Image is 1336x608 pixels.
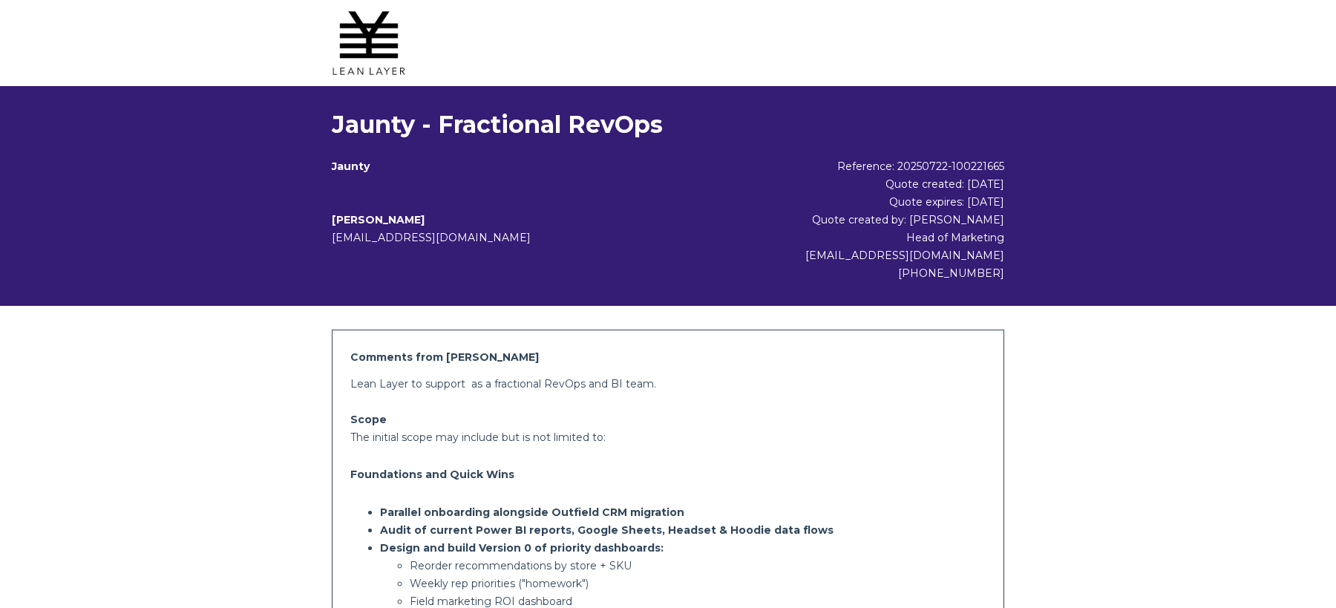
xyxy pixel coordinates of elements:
[410,557,986,575] p: Reorder recommendations by store + SKU
[410,575,986,592] p: Weekly rep priorities ("homework")
[805,213,1004,280] span: Quote created by: [PERSON_NAME] Head of Marketing [EMAIL_ADDRESS][DOMAIN_NAME] [PHONE_NUMBER]
[350,348,986,366] h2: Comments from [PERSON_NAME]
[380,541,664,555] strong: Design and build Version 0 of priority dashboards:
[332,110,1004,140] h1: Jaunty - Fractional RevOps
[380,506,684,519] strong: Parallel onboarding alongside Outfield CRM migration
[350,428,986,446] p: The initial scope may include but is not limited to:
[380,523,834,537] strong: Audit of current Power BI reports, Google Sheets, Headset & Hoodie data flows
[701,157,1004,175] div: Reference: 20250722-100221665
[350,413,387,426] strong: Scope
[701,175,1004,193] div: Quote created: [DATE]
[350,375,986,393] p: Lean Layer to support as a fractional RevOps and BI team.
[332,231,531,244] span: [EMAIL_ADDRESS][DOMAIN_NAME]
[332,6,406,80] img: Lean Layer
[332,160,370,173] b: Jaunty
[350,468,514,481] strong: Foundations and Quick Wins
[701,193,1004,211] div: Quote expires: [DATE]
[332,213,425,226] b: [PERSON_NAME]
